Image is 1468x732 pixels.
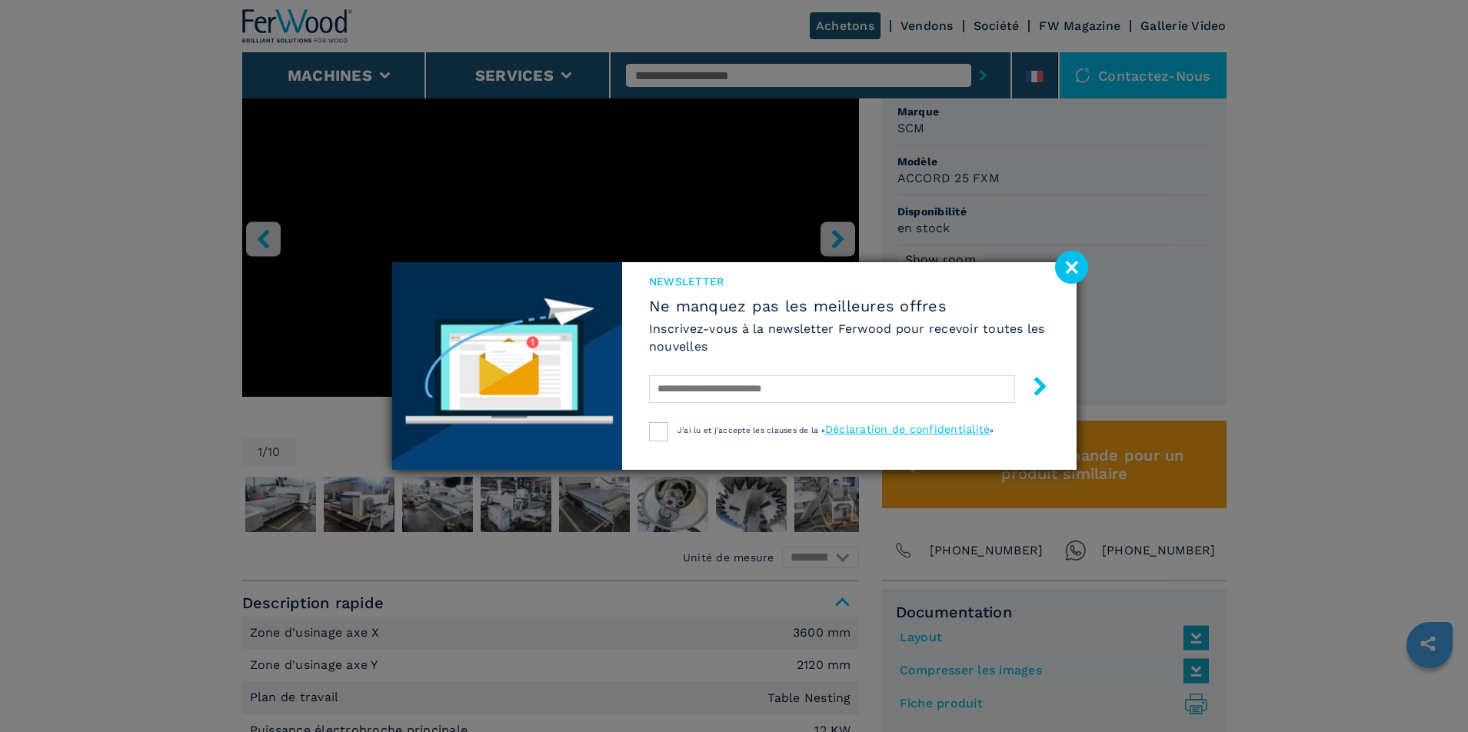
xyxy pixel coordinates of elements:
span: » [990,426,994,434]
a: Déclaration de confidentialité [825,423,990,435]
h6: Inscrivez-vous à la newsletter Ferwood pour recevoir toutes les nouvelles [649,320,1050,355]
img: Newsletter image [392,262,622,470]
span: J'ai lu et j'accepte les clauses de la « [677,426,825,434]
button: submit-button [1015,371,1050,407]
span: Newsletter [649,274,1050,289]
span: Ne manquez pas les meilleures offres [649,297,1050,315]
